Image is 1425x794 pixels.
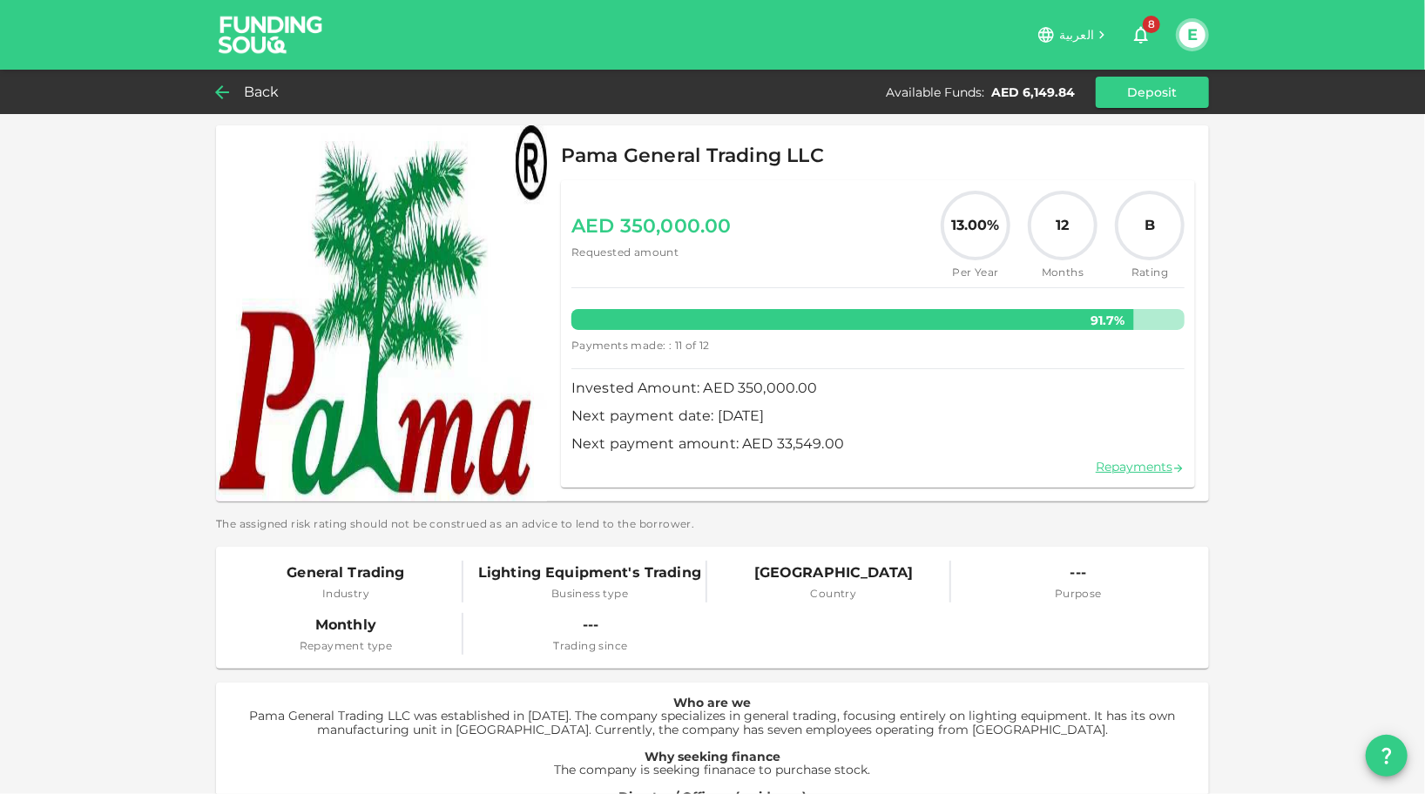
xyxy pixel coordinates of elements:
[571,376,1185,400] span: Invested Amount: AED 350,000.00
[754,585,914,602] span: Country
[571,432,1185,456] span: Next payment amount: AED 33,549.00
[571,244,732,261] span: Requested amount
[1096,459,1185,474] a: Repayments
[754,561,914,585] span: [GEOGRAPHIC_DATA]
[1366,735,1408,777] button: question
[1124,17,1158,52] button: 8
[1055,561,1102,585] span: ---
[553,613,627,637] span: ---
[571,337,710,354] span: Payments made: : 11 of 12
[300,637,393,655] span: Repayment type
[941,264,1010,281] span: Per Year
[952,215,1000,236] span: 13.00%
[886,84,984,101] div: Available Funds :
[553,637,627,655] span: Trading since
[571,404,1185,428] span: Next payment date: [DATE]
[1096,77,1209,108] button: Deposit
[571,312,1134,329] p: 91.7 %
[230,764,1195,777] p: The company is seeking finanace to purchase stock.
[216,515,1209,533] span: The assigned risk rating should not be construed as an advice to lend to the borrower.
[674,695,752,710] span: Who are we
[1145,215,1155,236] span: B
[1059,27,1094,43] span: العربية
[1028,264,1097,281] span: Months
[478,561,701,585] span: Lighting Equipment's Trading
[216,125,547,501] img: Marketplace Logo
[1115,264,1185,281] span: Rating
[571,210,732,244] span: AED 350,000.00
[561,139,824,173] span: Pama General Trading LLC
[244,80,280,104] span: Back
[1057,215,1070,236] span: 12
[287,561,404,585] span: General Trading
[645,749,780,764] span: Why seeking finance
[478,585,701,602] span: Business type
[991,84,1075,101] div: AED 6,149.84
[287,585,404,602] span: Industry
[1055,585,1102,602] span: Purpose
[1179,22,1206,48] button: E
[230,710,1195,737] p: Pama General Trading LLC was established in [DATE]. The company specializes in general trading, f...
[300,613,393,637] span: Monthly
[1143,16,1160,33] span: 8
